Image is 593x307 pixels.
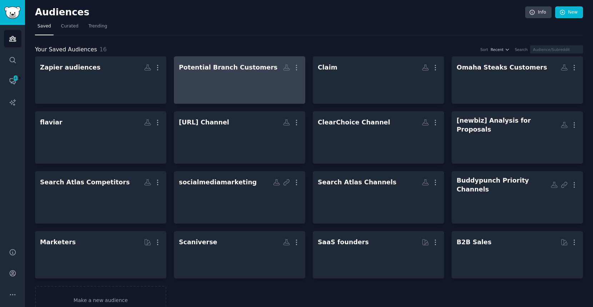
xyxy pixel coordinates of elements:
[179,63,277,72] div: Potential Branch Customers
[457,63,547,72] div: Omaha Steaks Customers
[318,238,369,247] div: SaaS founders
[4,6,21,19] img: GummySearch logo
[491,47,510,52] button: Recent
[457,176,551,194] div: Buddypunch Priority Channels
[89,23,107,30] span: Trending
[174,56,305,104] a: Potential Branch Customers
[313,111,444,164] a: ClearChoice Channel
[452,56,583,104] a: Omaha Steaks Customers
[59,21,81,35] a: Curated
[452,111,583,164] a: [newbiz] Analysis for Proposals
[179,118,229,127] div: [URL] Channel
[35,45,97,54] span: Your Saved Audiences
[35,56,166,104] a: Zapier audiences
[179,238,217,247] div: Scaniverse
[179,178,257,187] div: socialmediamarketing
[457,238,492,247] div: B2B Sales
[318,63,337,72] div: Claim
[35,111,166,164] a: flaviar
[4,72,21,90] a: 1438
[313,231,444,278] a: SaaS founders
[525,6,552,19] a: Info
[174,111,305,164] a: [URL] Channel
[452,171,583,224] a: Buddypunch Priority Channels
[313,171,444,224] a: Search Atlas Channels
[481,47,488,52] div: Sort
[555,6,583,19] a: New
[35,7,525,18] h2: Audiences
[35,171,166,224] a: Search Atlas Competitors
[40,238,76,247] div: Marketers
[35,231,166,278] a: Marketers
[12,76,19,81] span: 1438
[174,171,305,224] a: socialmediamarketing
[318,178,396,187] div: Search Atlas Channels
[100,46,107,53] span: 16
[457,116,561,134] div: [newbiz] Analysis for Proposals
[35,21,54,35] a: Saved
[491,47,503,52] span: Recent
[515,47,528,52] div: Search
[40,118,62,127] div: flaviar
[452,231,583,278] a: B2B Sales
[174,231,305,278] a: Scaniverse
[313,56,444,104] a: Claim
[40,63,100,72] div: Zapier audiences
[40,178,130,187] div: Search Atlas Competitors
[530,45,583,53] input: Audience/Subreddit
[86,21,110,35] a: Trending
[37,23,51,30] span: Saved
[318,118,390,127] div: ClearChoice Channel
[61,23,79,30] span: Curated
